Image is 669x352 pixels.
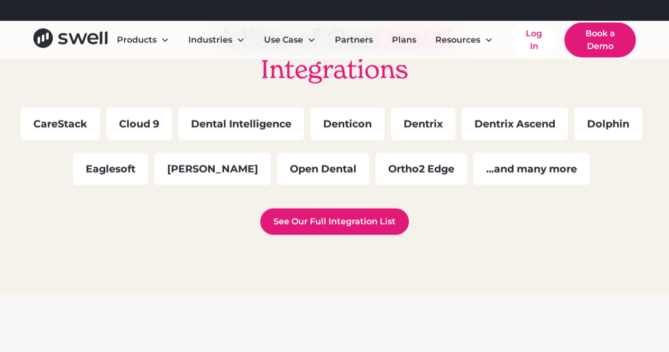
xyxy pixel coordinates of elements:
[154,153,271,185] div: [PERSON_NAME]
[260,209,409,235] a: See Our Full Integration List
[21,108,100,140] div: CareStack
[108,30,178,51] div: Products
[106,108,172,140] div: Cloud 9
[512,23,556,57] a: Log In
[117,34,157,47] div: Products
[180,30,253,51] div: Industries
[375,153,467,185] div: Ortho2 Edge
[435,34,480,47] div: Resources
[188,34,232,47] div: Industries
[73,153,148,185] div: Eaglesoft
[574,108,642,140] div: Dolphin
[187,24,483,85] h2: A Few of Our
[277,153,369,185] div: Open Dental
[391,108,455,140] div: Dentrix
[178,108,304,140] div: Dental Intelligence
[310,108,384,140] div: Denticon
[462,108,568,140] div: Dentrix Ascend
[473,153,590,185] div: ...and many more
[264,34,303,47] div: Use Case
[255,30,324,51] div: Use Case
[326,30,381,51] a: Partners
[383,30,425,51] a: Plans
[33,29,108,52] a: home
[564,23,636,58] a: Book a Demo
[427,30,501,51] div: Resources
